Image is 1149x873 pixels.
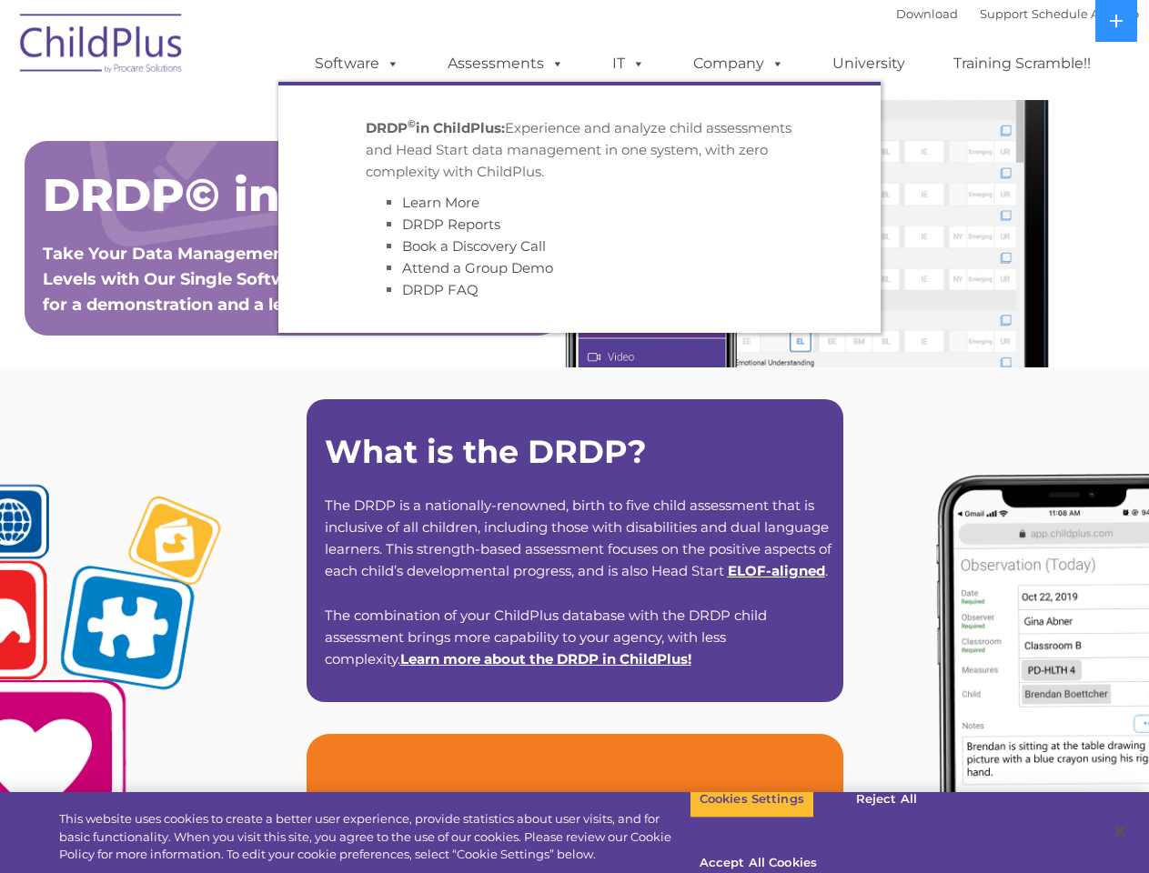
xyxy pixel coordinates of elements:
span: The DRDP is a nationally-renowned, birth to five child assessment that is inclusive of all childr... [325,497,832,579]
a: Software [297,45,418,82]
a: IT [594,45,663,82]
a: Company [675,45,802,82]
span: Take Your Data Management and Assessments to New Levels with Our Single Software Solutionnstratio... [43,244,539,315]
div: This website uses cookies to create a better user experience, provide statistics about user visit... [59,810,690,864]
a: ELOF-aligned [728,562,825,579]
a: Training Scramble!! [935,45,1109,82]
a: Download [896,6,958,21]
span: DRDP© in ChildPlus [43,167,525,223]
span: The combination of your ChildPlus database with the DRDP child assessment brings more capability ... [325,607,767,667]
a: Book a Discovery Call [402,237,546,255]
a: Assessments [429,45,582,82]
p: Experience and analyze child assessments and Head Start data management in one system, with zero ... [366,117,793,183]
a: Support [980,6,1028,21]
strong: DRDP in ChildPlus: [366,119,505,136]
font: | [896,6,1139,21]
a: Schedule A Demo [1032,6,1139,21]
a: Learn More [402,194,479,211]
span: ! [400,650,691,667]
sup: © [408,117,416,130]
a: Learn more about the DRDP in ChildPlus [400,650,688,667]
a: Attend a Group Demo [402,259,553,276]
a: DRDP FAQ [402,281,479,298]
a: DRDP Reports [402,216,500,233]
a: University [814,45,923,82]
strong: What is the DRDP? [325,432,647,471]
button: Cookies Settings [690,780,814,818]
img: ChildPlus by Procare Solutions [11,1,193,92]
button: Reject All [830,780,943,818]
button: Close [1100,811,1140,851]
